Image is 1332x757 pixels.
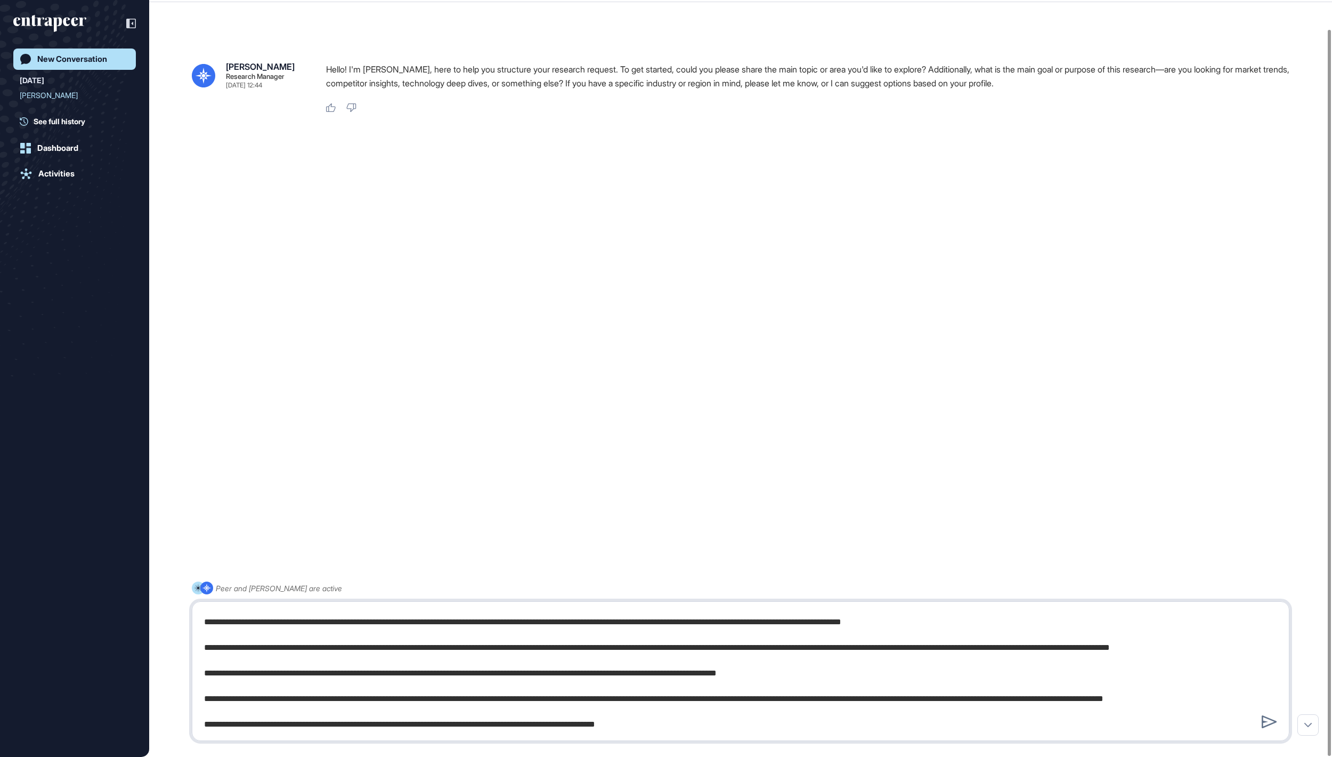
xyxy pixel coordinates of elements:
[20,74,44,87] div: [DATE]
[37,143,78,153] div: Dashboard
[20,116,136,127] a: See full history
[20,87,121,104] div: [PERSON_NAME]
[13,163,136,184] a: Activities
[226,62,295,71] div: [PERSON_NAME]
[37,54,107,64] div: New Conversation
[13,138,136,159] a: Dashboard
[20,87,129,104] div: Reese
[13,15,86,32] div: entrapeer-logo
[326,62,1298,90] p: Hello! I'm [PERSON_NAME], here to help you structure your research request. To get started, could...
[38,169,75,179] div: Activities
[34,116,85,127] span: See full history
[226,82,262,88] div: [DATE] 12:44
[216,582,342,595] div: Peer and [PERSON_NAME] are active
[226,73,285,80] div: Research Manager
[13,49,136,70] a: New Conversation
